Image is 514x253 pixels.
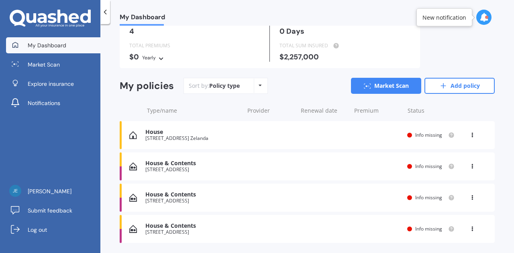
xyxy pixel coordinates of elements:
span: Market Scan [28,61,60,69]
div: $2,257,000 [279,53,410,61]
div: [STREET_ADDRESS] [145,229,240,235]
span: Notifications [28,99,60,107]
span: [PERSON_NAME] [28,187,71,195]
span: Info missing [415,163,442,170]
div: Premium [354,107,401,115]
a: My Dashboard [6,37,100,53]
div: New notification [422,13,466,21]
span: Info missing [415,225,442,232]
div: TOTAL SUM INSURED [279,42,410,50]
a: Notifications [6,95,100,111]
a: Log out [6,222,100,238]
span: Log out [28,226,47,234]
span: My Dashboard [28,41,66,49]
div: Provider [247,107,294,115]
a: Explore insurance [6,76,100,92]
div: [STREET_ADDRESS] [145,167,240,172]
a: Submit feedback [6,202,100,219]
img: House & Contents [129,225,137,233]
div: Yearly [142,54,156,62]
a: Add policy [424,78,495,94]
div: House & Contents [145,223,240,229]
img: b76de907e0f812c352198367556c90c5 [9,185,21,197]
span: Submit feedback [28,206,72,215]
div: Type/name [147,107,241,115]
div: TOTAL PREMIUMS [129,42,260,50]
a: [PERSON_NAME] [6,183,100,199]
img: House & Contents [129,194,137,202]
div: Sort by: [189,82,240,90]
img: House [129,131,137,139]
div: [STREET_ADDRESS] Zelanda [145,136,240,141]
div: Status [408,107,455,115]
div: My policies [120,80,174,92]
span: My Dashboard [120,13,165,24]
div: 0 Days [279,27,410,35]
a: Market Scan [351,78,421,94]
div: [STREET_ADDRESS] [145,198,240,204]
div: 4 [129,27,260,35]
span: Info missing [415,132,442,138]
div: Policy type [209,82,240,90]
div: House & Contents [145,160,240,167]
div: Renewal date [301,107,348,115]
span: Explore insurance [28,80,74,88]
div: House [145,129,240,136]
img: House & Contents [129,162,137,170]
a: Market Scan [6,57,100,73]
div: House & Contents [145,191,240,198]
div: $0 [129,53,260,62]
span: Info missing [415,194,442,201]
